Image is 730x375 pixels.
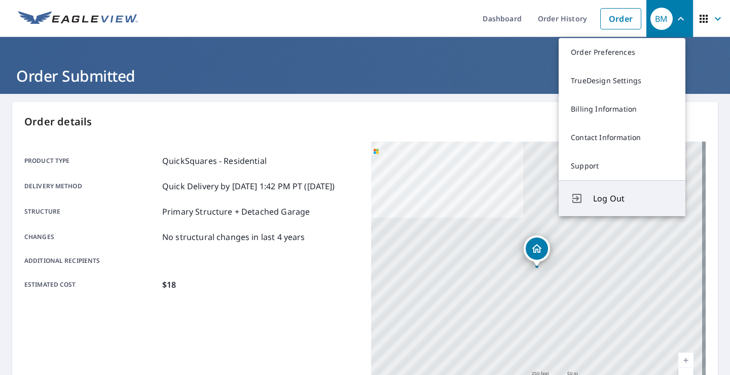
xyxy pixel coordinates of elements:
span: Log Out [593,192,673,204]
p: Order details [24,114,706,129]
p: Changes [24,231,158,243]
a: Order Preferences [559,38,685,66]
p: Delivery method [24,180,158,192]
h1: Order Submitted [12,65,718,86]
p: Additional recipients [24,256,158,265]
p: Quick Delivery by [DATE] 1:42 PM PT ([DATE]) [162,180,335,192]
a: Support [559,152,685,180]
p: Estimated cost [24,279,158,291]
p: Primary Structure + Detached Garage [162,206,310,218]
p: Structure [24,206,158,218]
a: Order [600,8,641,29]
a: Contact Information [559,123,685,152]
img: EV Logo [18,11,138,26]
div: Dropped pin, building 1, Residential property, 905 Meriden Ave Southington, CT 06489 [524,235,550,267]
a: Current Level 17, Zoom In [678,353,693,368]
button: Log Out [559,180,685,216]
p: Product type [24,155,158,167]
p: No structural changes in last 4 years [162,231,305,243]
p: QuickSquares - Residential [162,155,267,167]
a: Billing Information [559,95,685,123]
p: $18 [162,279,176,291]
div: BM [650,8,673,30]
a: TrueDesign Settings [559,66,685,95]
